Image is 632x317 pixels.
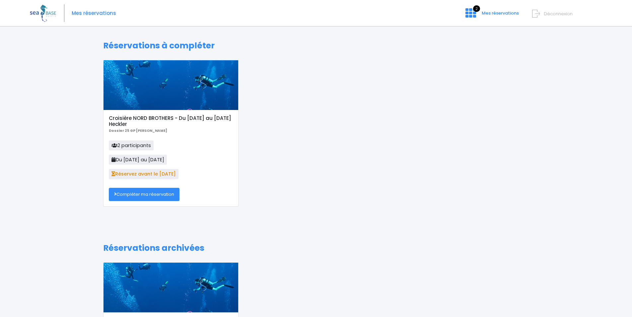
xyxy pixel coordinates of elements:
[473,5,480,12] span: 2
[109,188,179,201] a: Compléter ma réservation
[109,140,154,150] span: 2 participants
[109,128,167,133] b: Dossier 25 GP [PERSON_NAME]
[482,10,519,16] span: Mes réservations
[109,155,167,165] span: Du [DATE] au [DATE]
[544,11,573,17] span: Déconnexion
[109,115,233,127] h5: Croisière NORD BROTHERS - Du [DATE] au [DATE] Heckler
[103,243,529,253] h1: Réservations archivées
[109,169,178,179] span: Réservez avant le [DATE]
[460,12,523,19] a: 2 Mes réservations
[103,41,529,51] h1: Réservations à compléter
